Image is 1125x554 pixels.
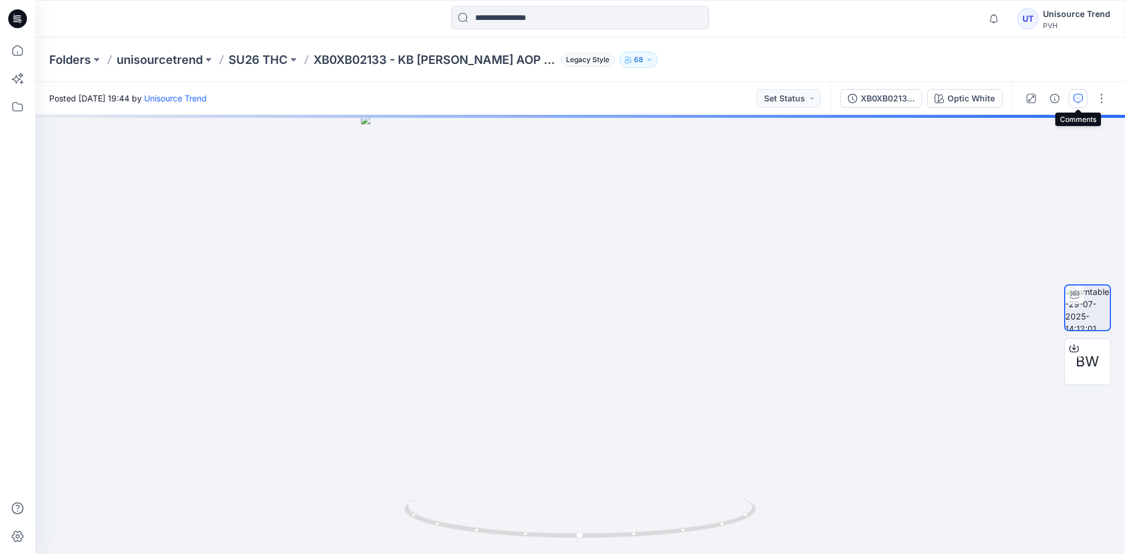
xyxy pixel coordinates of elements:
img: turntable-29-07-2025-14:12:01 [1065,286,1110,330]
a: Folders [49,52,91,68]
button: Legacy Style [556,52,615,68]
p: 68 [634,53,643,66]
span: Posted [DATE] 19:44 by [49,92,207,104]
button: XB0XB02133 - KB [PERSON_NAME] AOP SS POLO_proto [840,89,922,108]
button: Details [1045,89,1064,108]
div: UT [1017,8,1038,29]
p: XB0XB02133 - KB [PERSON_NAME] AOP SS POLO_proto [313,52,556,68]
button: Optic White [927,89,1003,108]
span: BW [1076,351,1099,372]
div: XB0XB02133 - KB [PERSON_NAME] AOP SS POLO_proto [861,92,915,105]
a: Unisource Trend [144,93,207,103]
button: 68 [619,52,658,68]
div: PVH [1043,21,1110,30]
a: unisourcetrend [117,52,203,68]
div: Unisource Trend [1043,7,1110,21]
a: SU26 THC [229,52,288,68]
div: Optic White [947,92,995,105]
span: Legacy Style [561,53,615,67]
